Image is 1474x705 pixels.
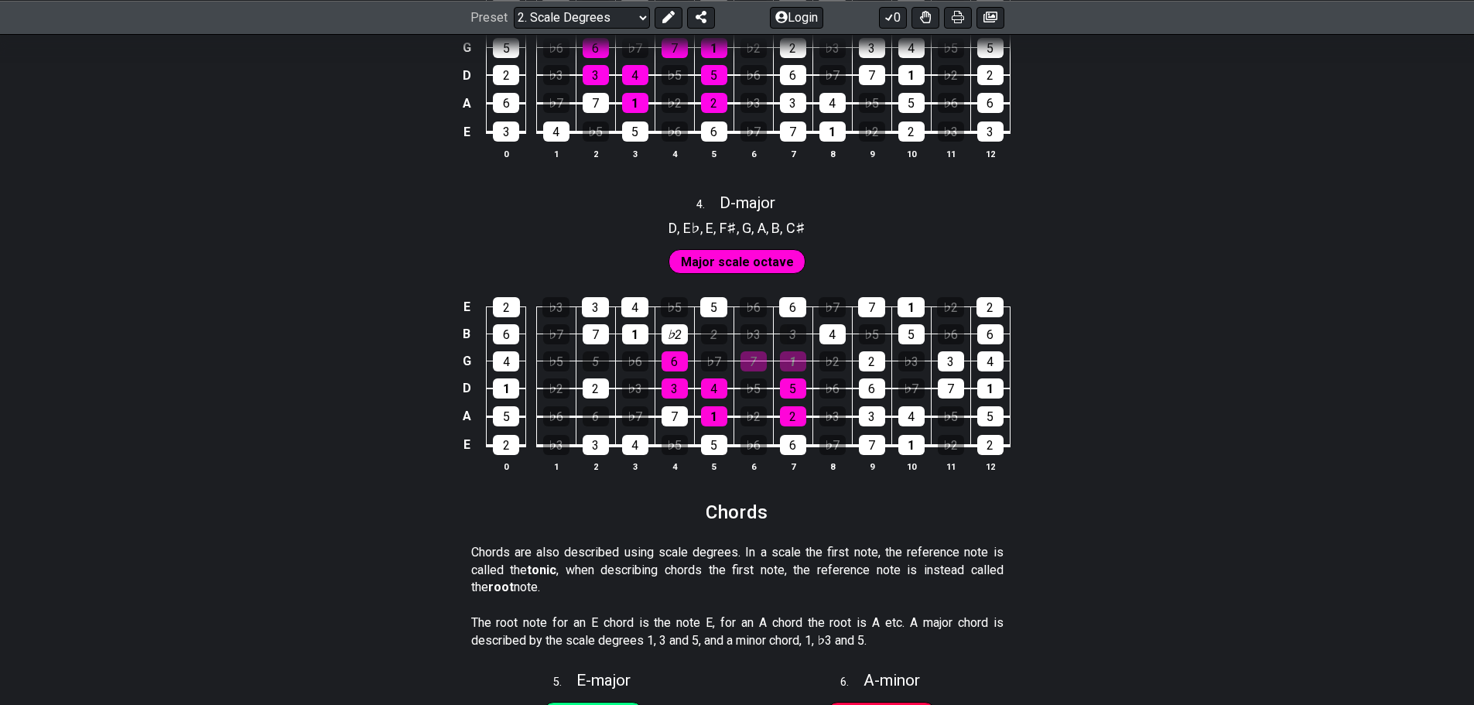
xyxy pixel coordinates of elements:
div: 5 [898,93,925,113]
span: 4 . [696,197,720,214]
div: 7 [583,93,609,113]
div: ♭2 [938,65,964,85]
th: 3 [615,459,655,475]
span: , [737,217,743,238]
div: ♭2 [859,121,885,142]
div: 4 [819,93,846,113]
span: , [700,217,706,238]
div: 5 [493,38,519,58]
div: 1 [819,121,846,142]
div: 4 [898,406,925,426]
p: Chords are also described using scale degrees. In a scale the first note, the reference note is c... [471,544,1004,596]
div: 6 [779,297,806,317]
div: 2 [976,297,1004,317]
th: 10 [891,145,931,162]
div: 1 [898,435,925,455]
div: 7 [858,297,885,317]
div: 5 [977,38,1004,58]
strong: root [488,580,514,594]
div: ♭2 [543,378,569,399]
div: ♭5 [583,121,609,142]
div: ♭2 [937,297,964,317]
td: E [457,430,476,460]
div: 1 [622,324,648,344]
th: 10 [891,459,931,475]
div: ♭5 [662,65,688,85]
td: D [457,61,476,89]
span: E [706,217,713,238]
th: 4 [655,459,694,475]
div: 4 [622,435,648,455]
div: 1 [701,406,727,426]
p: The root note for an E chord is the note E, for an A chord the root is A etc. A major chord is de... [471,614,1004,649]
th: 2 [576,459,615,475]
div: 7 [780,121,806,142]
td: A [457,89,476,118]
div: ♭6 [740,435,767,455]
button: Login [770,6,823,28]
th: 5 [694,459,734,475]
div: 2 [493,435,519,455]
div: ♭7 [543,324,569,344]
div: 6 [701,121,727,142]
div: 2 [977,65,1004,85]
span: , [677,217,683,238]
span: G [742,217,751,238]
div: 5 [898,324,925,344]
div: 7 [859,435,885,455]
span: First enable full edit mode to edit [681,251,794,273]
div: 1 [898,297,925,317]
div: 7 [583,324,609,344]
div: 2 [780,406,806,426]
div: 3 [582,297,609,317]
td: G [457,34,476,61]
span: 6 . [840,674,864,691]
div: ♭7 [819,65,846,85]
div: 2 [701,93,727,113]
div: ♭5 [938,38,964,58]
th: 4 [655,145,694,162]
div: ♭2 [740,38,767,58]
div: ♭5 [740,378,767,399]
div: 2 [977,435,1004,455]
div: ♭7 [622,406,648,426]
div: ♭5 [859,324,885,344]
div: 1 [898,65,925,85]
th: 0 [487,459,526,475]
span: A - minor [864,671,920,690]
button: Share Preset [687,6,715,28]
div: 3 [977,121,1004,142]
button: 0 [879,6,907,28]
th: 8 [812,459,852,475]
td: E [457,293,476,320]
div: ♭7 [898,378,925,399]
th: 11 [931,459,970,475]
div: 4 [819,324,846,344]
div: ♭2 [662,93,688,113]
th: 12 [970,459,1010,475]
div: 6 [780,65,806,85]
div: 4 [621,297,648,317]
div: 3 [583,65,609,85]
span: D - major [720,193,775,212]
div: 5 [622,121,648,142]
th: 3 [615,145,655,162]
div: ♭5 [938,406,964,426]
span: D [669,217,677,238]
div: ♭3 [543,435,569,455]
span: B [771,217,780,238]
th: 7 [773,145,812,162]
div: 2 [493,65,519,85]
div: ♭2 [938,435,964,455]
button: Toggle Dexterity for all fretkits [911,6,939,28]
th: 6 [734,459,773,475]
div: 6 [977,93,1004,113]
div: 5 [700,297,727,317]
span: , [780,217,786,238]
div: ♭6 [543,406,569,426]
td: G [457,347,476,375]
div: 5 [701,435,727,455]
div: ♭7 [819,297,846,317]
span: F♯ [720,217,737,238]
th: 6 [734,145,773,162]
